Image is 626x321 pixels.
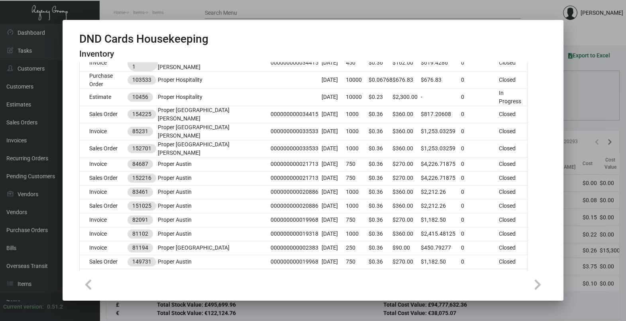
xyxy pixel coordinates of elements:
td: 000000000021713 [271,157,322,171]
td: [DATE] [322,157,345,171]
td: [DATE] [322,185,345,199]
td: $360.00 [392,123,421,140]
td: 1000 [346,185,369,199]
td: Sales Order [80,106,128,123]
td: [DATE] [322,171,345,185]
td: 450 [346,54,369,71]
td: Closed [499,185,527,199]
td: 000000000019968 [271,255,322,269]
mat-chip: 86821-1 [128,55,158,71]
td: Closed [499,241,527,255]
td: Sales Order [80,269,128,283]
td: $0.36 [369,269,392,283]
td: 000000000020886 [271,199,322,213]
td: $90.00 [392,269,421,283]
h2: DND Cards Housekeeping [79,32,208,46]
td: Proper Austin [158,199,271,213]
td: $0.36 [369,213,392,227]
td: Invoice [80,241,128,255]
td: $0.36 [369,185,392,199]
td: Estimate [80,89,128,106]
td: 1000 [346,106,369,123]
td: [DATE] [322,241,345,255]
td: [DATE] [322,213,345,227]
td: [DATE] [322,140,345,157]
td: 1000 [346,123,369,140]
td: 750 [346,157,369,171]
td: Closed [499,171,527,185]
td: $270.00 [392,157,421,171]
mat-chip: 10456 [128,93,153,102]
td: Closed [499,255,527,269]
td: $0.06768 [369,71,392,89]
td: $0.36 [369,255,392,269]
td: $817.20608 [421,106,461,123]
td: [DATE] [322,199,345,213]
td: Closed [499,227,527,241]
td: Sales Order [80,199,128,213]
td: $1,182.50 [421,213,461,227]
td: Proper [GEOGRAPHIC_DATA][PERSON_NAME] [158,54,271,71]
td: Closed [499,140,527,157]
td: Proper Hospitality [158,89,271,106]
mat-chip: 82091 [128,215,153,225]
div: 0.51.2 [47,303,63,311]
td: $2,300.00 [392,89,421,106]
td: 250 [346,269,369,283]
td: [DATE] [322,255,345,269]
td: $0.36 [369,227,392,241]
td: $0.36 [369,106,392,123]
td: $0.36 [369,123,392,140]
td: $450.79277 [421,241,461,255]
td: $0.36 [369,241,392,255]
td: Proper [GEOGRAPHIC_DATA] [158,241,271,255]
td: Closed [499,106,527,123]
td: [DATE] [322,106,345,123]
td: 000000000033533 [271,123,322,140]
td: Proper [GEOGRAPHIC_DATA] [158,269,271,283]
td: [DATE] [322,71,345,89]
td: Invoice [80,157,128,171]
td: 000000000019318 [271,227,322,241]
td: $90.00 [392,241,421,255]
td: $0.36 [369,140,392,157]
td: $270.00 [392,255,421,269]
td: Closed [499,54,527,71]
td: $676.83 [421,71,461,89]
td: Closed [499,213,527,227]
td: 000000000034415 [271,54,322,71]
td: 1000 [346,227,369,241]
td: [DATE] [322,54,345,71]
td: - [421,89,461,106]
td: 000000000034415 [271,106,322,123]
td: $2,415.48125 [421,227,461,241]
mat-chip: 151025 [128,201,156,211]
td: 750 [346,213,369,227]
td: $1,182.50 [421,255,461,269]
td: $162.00 [392,54,421,71]
td: 0 [461,171,499,185]
td: 000000000002383 [271,241,322,255]
td: Proper [GEOGRAPHIC_DATA][PERSON_NAME] [158,123,271,140]
mat-chip: 152216 [128,173,156,183]
td: $0.36 [369,54,392,71]
mat-chip: 152701 [128,144,156,153]
td: 750 [346,171,369,185]
td: 0 [461,157,499,171]
td: $0.36 [369,171,392,185]
mat-chip: 149731 [128,257,156,266]
td: Proper [GEOGRAPHIC_DATA][PERSON_NAME] [158,140,271,157]
td: 000000000021713 [271,171,322,185]
td: $4,226.71875 [421,157,461,171]
mat-chip: 81194 [128,243,153,252]
td: $0.36 [369,199,392,213]
td: Purchase Order [80,71,128,89]
td: $360.00 [392,199,421,213]
td: Closed [499,269,527,283]
td: [DATE] [322,123,345,140]
td: Invoice [80,227,128,241]
td: $1,253.03259 [421,123,461,140]
td: Sales Order [80,255,128,269]
td: Invoice [80,185,128,199]
td: $360.00 [392,227,421,241]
